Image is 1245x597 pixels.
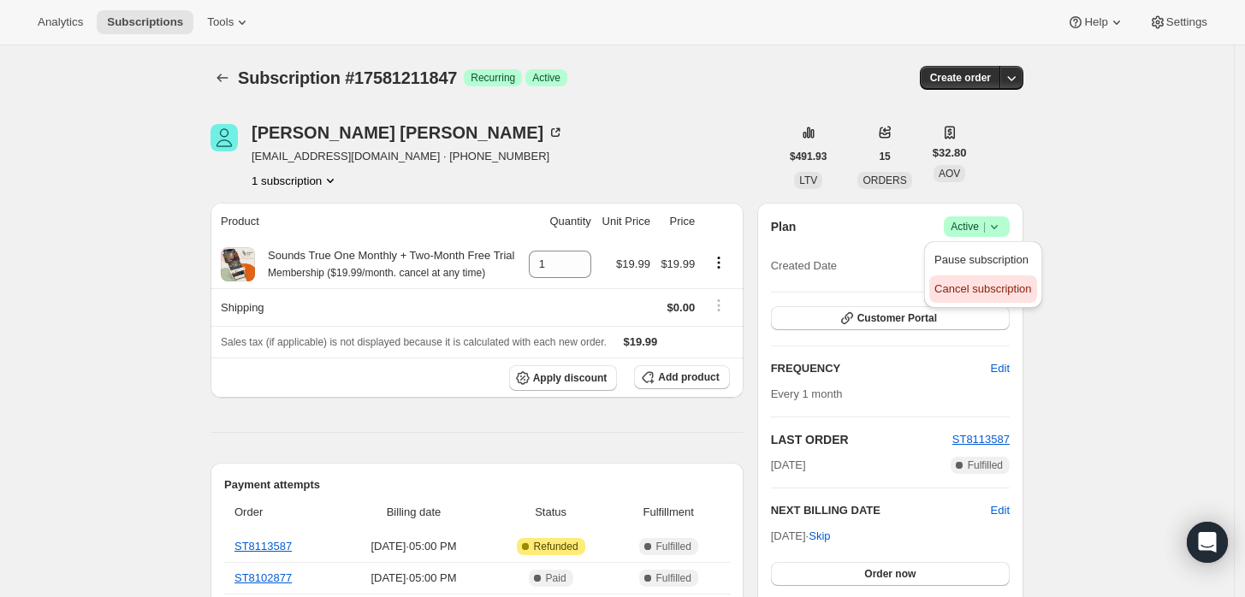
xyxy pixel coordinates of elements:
[869,145,900,168] button: 15
[27,10,93,34] button: Analytics
[546,571,566,585] span: Paid
[981,355,1020,382] button: Edit
[798,523,840,550] button: Skip
[471,71,515,85] span: Recurring
[864,567,916,581] span: Order now
[771,306,1010,330] button: Customer Portal
[509,365,618,391] button: Apply discount
[934,282,1031,295] span: Cancel subscription
[197,10,261,34] button: Tools
[532,71,560,85] span: Active
[705,296,732,315] button: Shipping actions
[221,336,607,348] span: Sales tax (if applicable) is not displayed because it is calculated with each new order.
[344,504,484,521] span: Billing date
[991,502,1010,519] button: Edit
[534,540,578,553] span: Refunded
[224,476,730,494] h2: Payment attempts
[224,494,339,531] th: Order
[97,10,193,34] button: Subscriptions
[252,124,564,141] div: [PERSON_NAME] [PERSON_NAME]
[1139,10,1218,34] button: Settings
[107,15,183,29] span: Subscriptions
[934,253,1029,266] span: Pause subscription
[771,457,806,474] span: [DATE]
[661,257,695,270] span: $19.99
[494,504,607,521] span: Status
[930,71,991,85] span: Create order
[991,360,1010,377] span: Edit
[234,540,292,553] a: ST8113587
[234,571,292,584] a: ST8102877
[210,288,523,326] th: Shipping
[1084,15,1107,29] span: Help
[658,370,719,384] span: Add product
[771,387,843,400] span: Every 1 month
[618,504,720,521] span: Fulfillment
[1187,522,1228,563] div: Open Intercom Messenger
[238,68,457,87] span: Subscription #17581211847
[705,253,732,272] button: Product actions
[929,275,1036,303] button: Cancel subscription
[656,571,691,585] span: Fulfilled
[983,220,986,233] span: |
[771,502,991,519] h2: NEXT BILLING DATE
[656,540,691,553] span: Fulfilled
[933,145,967,162] span: $32.80
[207,15,234,29] span: Tools
[968,458,1003,472] span: Fulfilled
[1057,10,1135,34] button: Help
[533,371,608,385] span: Apply discount
[952,433,1010,446] a: ST8113587
[771,431,952,448] h2: LAST ORDER
[667,301,696,314] span: $0.00
[799,174,817,186] span: LTV
[951,218,1003,235] span: Active
[210,124,238,151] span: Carol Nichols
[952,431,1010,448] button: ST8113587
[780,145,837,168] button: $491.93
[939,168,960,180] span: AOV
[344,570,484,587] span: [DATE] · 05:00 PM
[771,257,837,275] span: Created Date
[634,365,729,389] button: Add product
[255,247,514,281] div: Sounds True One Monthly + Two-Month Free Trial
[771,218,797,235] h2: Plan
[252,148,564,165] span: [EMAIL_ADDRESS][DOMAIN_NAME] · [PHONE_NUMBER]
[210,66,234,90] button: Subscriptions
[929,246,1036,274] button: Pause subscription
[38,15,83,29] span: Analytics
[771,360,991,377] h2: FREQUENCY
[857,311,937,325] span: Customer Portal
[344,538,484,555] span: [DATE] · 05:00 PM
[221,247,255,281] img: product img
[596,203,655,240] th: Unit Price
[210,203,523,240] th: Product
[863,174,906,186] span: ORDERS
[523,203,596,240] th: Quantity
[624,335,658,348] span: $19.99
[771,562,1010,586] button: Order now
[790,150,827,163] span: $491.93
[771,529,831,542] span: [DATE] ·
[252,172,339,189] button: Product actions
[655,203,700,240] th: Price
[920,66,1001,90] button: Create order
[1166,15,1207,29] span: Settings
[879,150,890,163] span: 15
[268,267,485,279] small: Membership ($19.99/month. cancel at any time)
[809,528,830,545] span: Skip
[616,257,650,270] span: $19.99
